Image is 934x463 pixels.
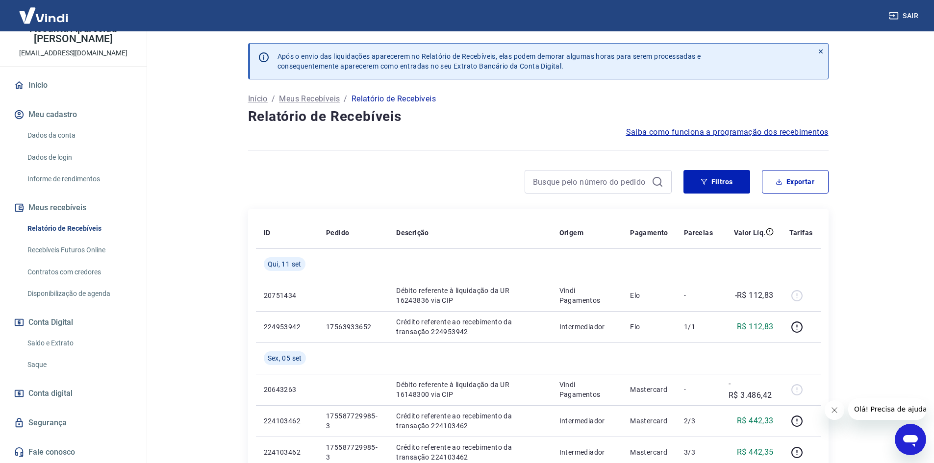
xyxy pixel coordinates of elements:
[8,24,139,44] p: Assunta Aparecida [PERSON_NAME]
[264,385,310,394] p: 20643263
[24,284,135,304] a: Disponibilização de agenda
[734,228,766,238] p: Valor Líq.
[533,174,648,189] input: Busque pelo número do pedido
[735,290,774,301] p: -R$ 112,83
[278,51,701,71] p: Após o envio das liquidações aparecerem no Relatório de Recebíveis, elas podem demorar algumas ho...
[684,228,713,238] p: Parcelas
[737,321,774,333] p: R$ 112,83
[24,125,135,146] a: Dados da conta
[396,286,543,305] p: Débito referente à liquidação da UR 16243836 via CIP
[24,355,135,375] a: Saque
[887,7,922,25] button: Sair
[248,93,268,105] a: Início
[559,380,615,399] p: Vindi Pagamentos
[12,104,135,125] button: Meu cadastro
[12,74,135,96] a: Início
[684,322,713,332] p: 1/1
[396,228,429,238] p: Descrição
[24,219,135,239] a: Relatório de Recebíveis
[24,262,135,282] a: Contratos com credores
[559,286,615,305] p: Vindi Pagamentos
[326,411,380,431] p: 175587729985-3
[895,424,926,455] iframe: Botão para abrir a janela de mensagens
[684,416,713,426] p: 2/3
[825,400,844,420] iframe: Fechar mensagem
[326,442,380,462] p: 175587729985-3
[12,0,76,30] img: Vindi
[24,169,135,189] a: Informe de rendimentos
[264,291,310,300] p: 20751434
[12,383,135,404] a: Conta digital
[12,197,135,219] button: Meus recebíveis
[396,442,543,462] p: Crédito referente ao recebimento da transação 224103462
[559,322,615,332] p: Intermediador
[630,291,668,300] p: Elo
[737,415,774,427] p: R$ 442,33
[12,412,135,434] a: Segurança
[559,416,615,426] p: Intermediador
[326,322,380,332] p: 17563933652
[729,378,774,401] p: -R$ 3.486,42
[396,411,543,431] p: Crédito referente ao recebimento da transação 224103462
[352,93,436,105] p: Relatório de Recebíveis
[789,228,813,238] p: Tarifas
[344,93,347,105] p: /
[630,416,668,426] p: Mastercard
[630,447,668,457] p: Mastercard
[630,385,668,394] p: Mastercard
[279,93,340,105] a: Meus Recebíveis
[683,170,750,194] button: Filtros
[6,7,82,15] span: Olá! Precisa de ajuda?
[272,93,275,105] p: /
[737,446,774,458] p: R$ 442,35
[28,387,73,400] span: Conta digital
[12,312,135,333] button: Conta Digital
[264,416,310,426] p: 224103462
[19,48,127,58] p: [EMAIL_ADDRESS][DOMAIN_NAME]
[264,228,271,238] p: ID
[264,447,310,457] p: 224103462
[626,126,829,138] a: Saiba como funciona a programação dos recebimentos
[684,385,713,394] p: -
[326,228,349,238] p: Pedido
[684,447,713,457] p: 3/3
[559,447,615,457] p: Intermediador
[762,170,829,194] button: Exportar
[630,322,668,332] p: Elo
[12,441,135,463] a: Fale conosco
[24,333,135,353] a: Saldo e Extrato
[396,317,543,337] p: Crédito referente ao recebimento da transação 224953942
[248,107,829,126] h4: Relatório de Recebíveis
[24,240,135,260] a: Recebíveis Futuros Online
[559,228,583,238] p: Origem
[264,322,310,332] p: 224953942
[268,353,302,363] span: Sex, 05 set
[24,147,135,168] a: Dados de login
[848,398,926,420] iframe: Mensagem da empresa
[268,259,302,269] span: Qui, 11 set
[630,228,668,238] p: Pagamento
[396,380,543,399] p: Débito referente à liquidação da UR 16148300 via CIP
[684,291,713,300] p: -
